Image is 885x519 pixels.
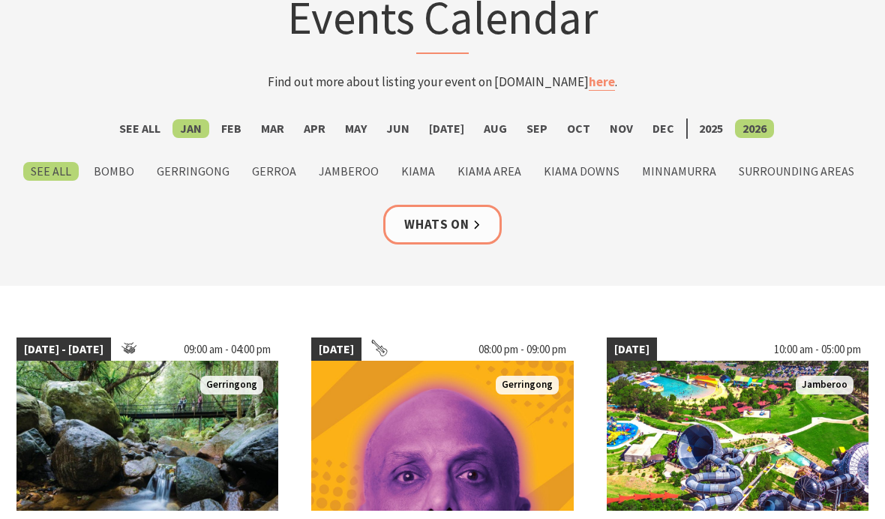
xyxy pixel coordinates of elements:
span: 08:00 pm - 09:00 pm [471,337,574,361]
label: May [337,119,374,138]
span: [DATE] [607,337,657,361]
label: Mar [253,119,292,138]
img: People admiring the forest along the Lyre Bird Walk in Minnamurra Rainforest [16,361,278,511]
label: Surrounding Areas [731,162,862,181]
span: 09:00 am - 04:00 pm [176,337,278,361]
label: Minnamurra [634,162,724,181]
label: See All [112,119,168,138]
label: Jan [172,119,209,138]
label: [DATE] [421,119,472,138]
span: Jamberoo [796,376,853,394]
label: Gerringong [149,162,237,181]
p: Find out more about listing your event on [DOMAIN_NAME] . [154,72,732,92]
label: See All [23,162,79,181]
label: Sep [519,119,555,138]
label: Aug [476,119,514,138]
label: Jun [379,119,417,138]
label: 2025 [691,119,730,138]
a: Whats On [383,205,502,244]
span: 10:00 am - 05:00 pm [766,337,868,361]
label: Bombo [86,162,142,181]
a: here [589,73,615,91]
span: Gerringong [200,376,263,394]
label: 2026 [735,119,774,138]
img: Jamberoo Action Park Kiama NSW [607,361,868,511]
label: Kiama Downs [536,162,627,181]
label: Jamberoo [311,162,386,181]
label: Kiama [394,162,442,181]
label: Kiama Area [450,162,529,181]
span: [DATE] [311,337,361,361]
label: Oct [559,119,598,138]
span: [DATE] - [DATE] [16,337,111,361]
label: Feb [214,119,249,138]
label: Nov [602,119,640,138]
img: Akmal - LIVE [311,361,573,511]
label: Dec [645,119,682,138]
label: Gerroa [244,162,304,181]
span: Gerringong [496,376,559,394]
label: Apr [296,119,333,138]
